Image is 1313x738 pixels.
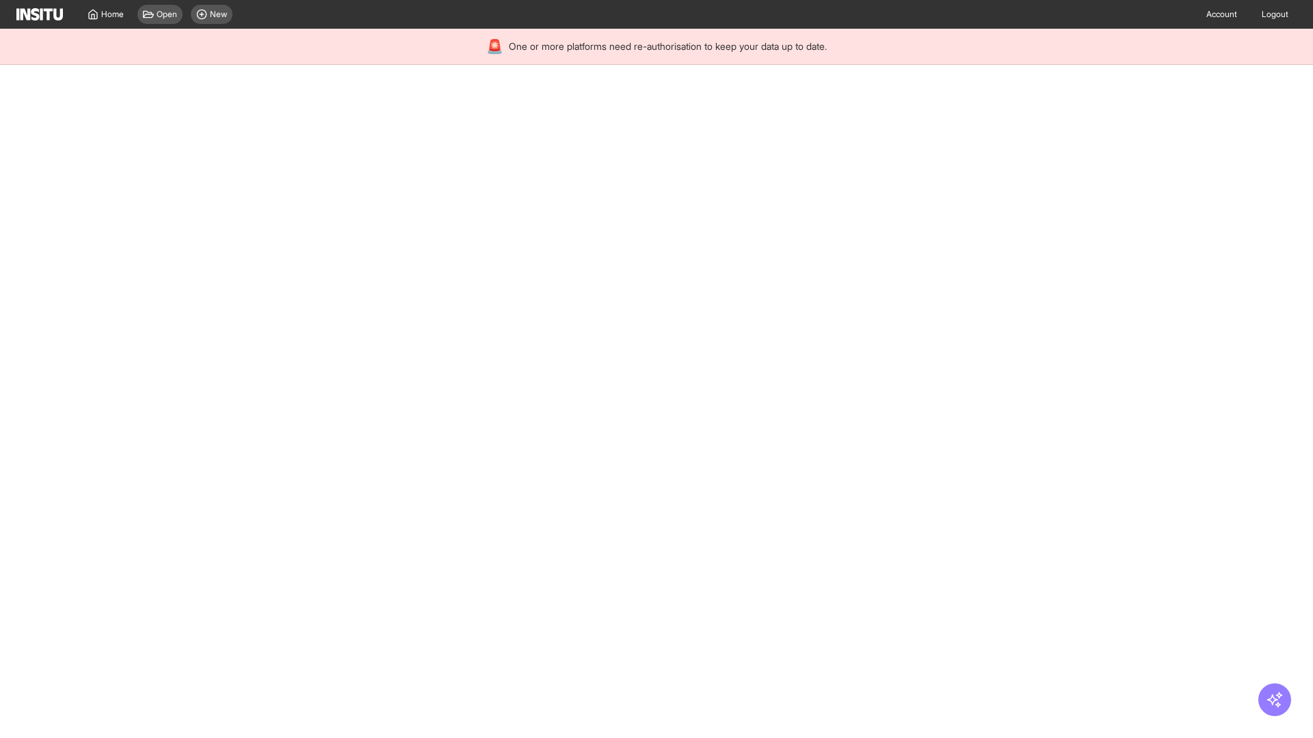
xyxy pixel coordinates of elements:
[157,9,177,20] span: Open
[486,37,503,56] div: 🚨
[101,9,124,20] span: Home
[509,40,827,53] span: One or more platforms need re-authorisation to keep your data up to date.
[16,8,63,20] img: Logo
[210,9,227,20] span: New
